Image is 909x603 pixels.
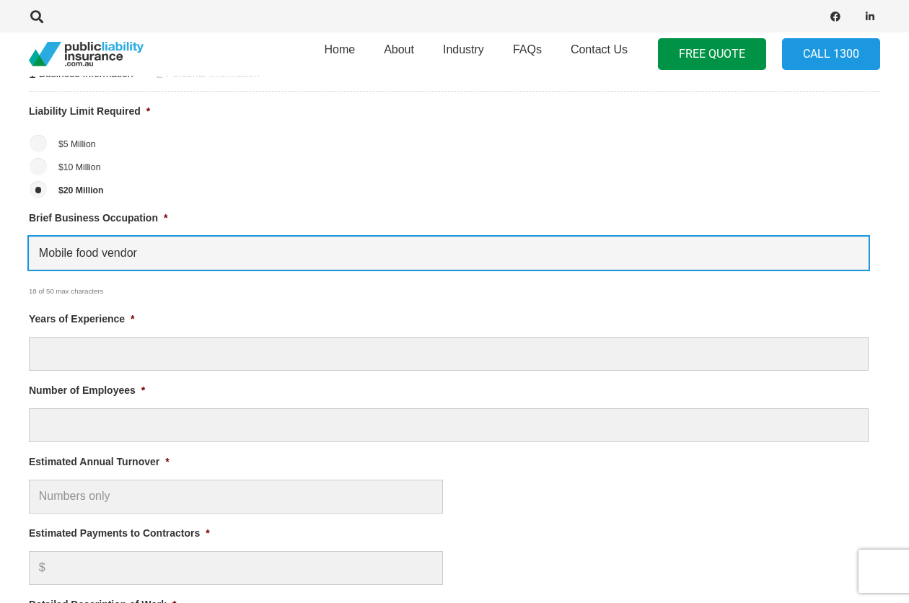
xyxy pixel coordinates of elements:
[499,28,556,80] a: FAQs
[309,28,369,80] a: Home
[443,43,484,56] span: Industry
[29,551,443,585] input: $
[384,43,414,56] span: About
[29,42,144,67] a: pli_logotransparent
[29,527,210,540] label: Estimated Payments to Contractors
[58,184,104,197] label: $20 Million
[658,38,766,71] a: FREE QUOTE
[29,455,170,468] label: Estimated Annual Turnover
[58,138,96,151] label: $5 Million
[556,28,642,80] a: Contact Us
[369,28,429,80] a: About
[513,43,542,56] span: FAQs
[22,10,51,23] a: Search
[571,43,628,56] span: Contact Us
[324,43,355,56] span: Home
[29,312,135,325] label: Years of Experience
[29,105,150,118] label: Liability Limit Required
[860,6,880,27] a: LinkedIn
[58,161,101,174] label: $10 Million
[29,211,167,224] label: Brief Business Occupation
[29,384,145,397] label: Number of Employees
[429,28,499,80] a: Industry
[825,6,846,27] a: Facebook
[29,480,443,514] input: Numbers only
[29,273,802,299] div: 18 of 50 max characters
[782,38,880,71] a: Call 1300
